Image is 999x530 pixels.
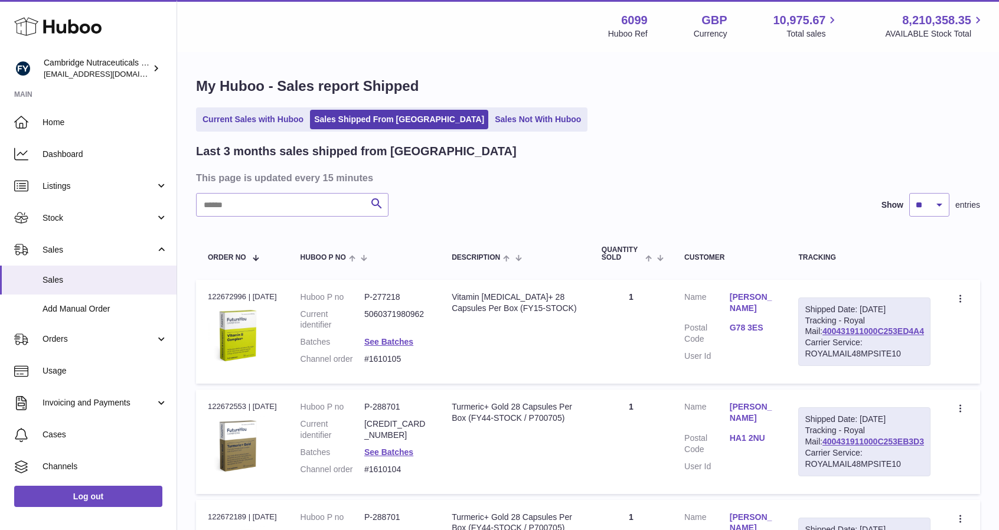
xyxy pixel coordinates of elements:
div: 122672996 | [DATE] [208,292,277,302]
a: 400431911000C253EB3D3 [822,437,924,446]
span: Total sales [786,28,839,40]
span: Listings [43,181,155,192]
span: 10,975.67 [773,12,825,28]
dd: 5060371980962 [364,309,428,331]
div: 122672189 | [DATE] [208,512,277,522]
span: AVAILABLE Stock Total [885,28,985,40]
div: Cambridge Nutraceuticals Ltd [44,57,150,80]
a: See Batches [364,337,413,346]
dt: Channel order [301,464,364,475]
span: entries [955,199,980,211]
img: huboo@camnutra.com [14,60,32,77]
dt: Postal Code [684,433,730,455]
a: Sales Shipped From [GEOGRAPHIC_DATA] [310,110,488,129]
dt: Batches [301,336,364,348]
div: Currency [694,28,727,40]
div: Tracking [798,254,931,261]
strong: GBP [701,12,727,28]
span: Stock [43,212,155,224]
a: Current Sales with Huboo [198,110,308,129]
label: Show [882,199,903,211]
div: Tracking - Royal Mail: [798,297,931,366]
span: Cases [43,429,168,440]
h3: This page is updated every 15 minutes [196,171,977,184]
div: Carrier Service: ROYALMAIL48MPSITE10 [805,447,924,470]
div: 122672553 | [DATE] [208,401,277,412]
img: 60991720007859.jpg [208,416,267,475]
dd: P-277218 [364,292,428,303]
span: Huboo P no [301,254,346,261]
h2: Last 3 months sales shipped from [GEOGRAPHIC_DATA] [196,143,517,159]
a: 10,975.67 Total sales [773,12,839,40]
img: 1619196075.png [208,306,267,365]
a: [PERSON_NAME] [730,401,775,424]
div: Tracking - Royal Mail: [798,407,931,476]
a: 400431911000C253ED4A4 [822,326,924,336]
div: Shipped Date: [DATE] [805,304,924,315]
a: [PERSON_NAME] [730,292,775,314]
td: 1 [590,280,672,384]
span: Orders [43,333,155,345]
div: Turmeric+ Gold 28 Capsules Per Box (FY44-STOCK / P700705) [452,401,578,424]
div: Huboo Ref [608,28,648,40]
a: See Batches [364,447,413,457]
span: Sales [43,244,155,256]
dd: P-288701 [364,401,428,413]
span: 8,210,358.35 [902,12,971,28]
div: Carrier Service: ROYALMAIL48MPSITE10 [805,337,924,359]
a: Log out [14,486,162,507]
dd: #1610104 [364,464,428,475]
span: Invoicing and Payments [43,397,155,408]
dt: Channel order [301,354,364,365]
dt: Current identifier [301,309,364,331]
div: Shipped Date: [DATE] [805,414,924,425]
dt: Postal Code [684,322,730,345]
span: Quantity Sold [602,246,642,261]
div: Customer [684,254,775,261]
span: Channels [43,461,168,472]
h1: My Huboo - Sales report Shipped [196,77,980,96]
dt: Name [684,292,730,317]
dt: Current identifier [301,418,364,441]
div: Vitamin [MEDICAL_DATA]+ 28 Capsules Per Box (FY15-STOCK) [452,292,578,314]
span: Sales [43,274,168,286]
dt: Huboo P no [301,512,364,523]
dt: Huboo P no [301,292,364,303]
dt: Name [684,401,730,427]
dd: #1610105 [364,354,428,365]
dt: Batches [301,447,364,458]
span: [EMAIL_ADDRESS][DOMAIN_NAME] [44,69,174,78]
dt: User Id [684,461,730,472]
span: Home [43,117,168,128]
span: Add Manual Order [43,303,168,315]
dt: User Id [684,351,730,362]
a: Sales Not With Huboo [491,110,585,129]
a: 8,210,358.35 AVAILABLE Stock Total [885,12,985,40]
dd: [CREDIT_CARD_NUMBER] [364,418,428,441]
dt: Huboo P no [301,401,364,413]
dd: P-288701 [364,512,428,523]
a: G78 3ES [730,322,775,333]
span: Description [452,254,500,261]
a: HA1 2NU [730,433,775,444]
td: 1 [590,390,672,493]
span: Usage [43,365,168,377]
span: Dashboard [43,149,168,160]
strong: 6099 [621,12,648,28]
span: Order No [208,254,246,261]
